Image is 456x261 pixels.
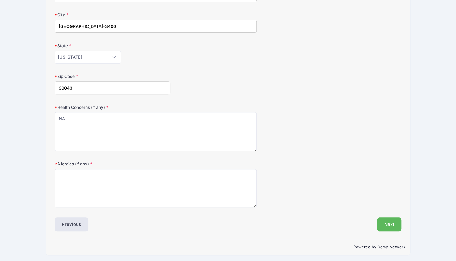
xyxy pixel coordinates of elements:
[55,81,170,94] input: xxxxx
[55,161,170,167] label: Allergies (if any)
[55,12,170,18] label: City
[55,104,170,110] label: Health Concerns (if any)
[55,217,88,231] button: Previous
[55,73,170,79] label: Zip Code
[51,244,405,250] p: Powered by Camp Network
[377,217,401,231] button: Next
[55,43,170,49] label: State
